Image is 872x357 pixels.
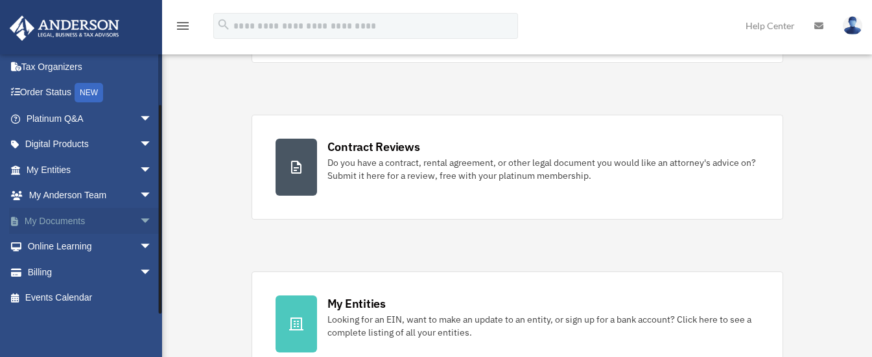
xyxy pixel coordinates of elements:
[9,157,172,183] a: My Entitiesarrow_drop_down
[252,115,783,220] a: Contract Reviews Do you have a contract, rental agreement, or other legal document you would like...
[327,313,759,339] div: Looking for an EIN, want to make an update to an entity, or sign up for a bank account? Click her...
[139,234,165,260] span: arrow_drop_down
[6,16,123,41] img: Anderson Advisors Platinum Portal
[327,139,420,155] div: Contract Reviews
[139,208,165,235] span: arrow_drop_down
[139,157,165,183] span: arrow_drop_down
[9,54,172,80] a: Tax Organizers
[9,285,172,311] a: Events Calendar
[9,80,172,106] a: Order StatusNEW
[139,106,165,132] span: arrow_drop_down
[9,208,172,234] a: My Documentsarrow_drop_down
[843,16,862,35] img: User Pic
[139,132,165,158] span: arrow_drop_down
[9,234,172,260] a: Online Learningarrow_drop_down
[139,183,165,209] span: arrow_drop_down
[139,259,165,286] span: arrow_drop_down
[9,132,172,157] a: Digital Productsarrow_drop_down
[9,259,172,285] a: Billingarrow_drop_down
[9,183,172,209] a: My Anderson Teamarrow_drop_down
[175,23,191,34] a: menu
[9,106,172,132] a: Platinum Q&Aarrow_drop_down
[327,156,759,182] div: Do you have a contract, rental agreement, or other legal document you would like an attorney's ad...
[217,17,231,32] i: search
[327,295,386,312] div: My Entities
[75,83,103,102] div: NEW
[175,18,191,34] i: menu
